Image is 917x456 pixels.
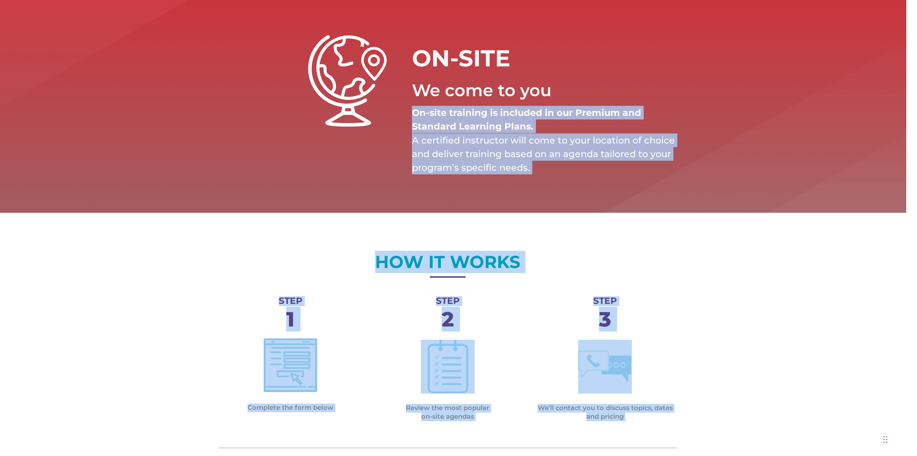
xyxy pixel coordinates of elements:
[219,251,677,277] h2: HOW IT WORKS
[308,35,387,127] img: onsite-white-256px
[219,296,362,309] h3: STEP
[376,309,519,333] h4: 2
[412,43,602,77] h1: ON-SITE
[376,404,519,421] p: Review the most popular on-site agendas
[757,168,917,456] iframe: Chat Widget
[412,135,675,173] span: A certified instructor will come to your location of choice and deliver training based on an agen...
[883,429,888,450] div: Drag
[412,107,641,132] strong: On-site training is included in our Premium and Standard Learning Plans.
[533,296,677,309] h3: STEP
[538,404,673,420] span: We’ll contact you to discuss topics, dates and pricing
[533,309,677,333] h4: 3
[219,309,362,333] h4: 1
[219,404,362,412] p: Complete the form below
[412,75,677,106] div: We come to you
[376,296,519,309] h3: STEP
